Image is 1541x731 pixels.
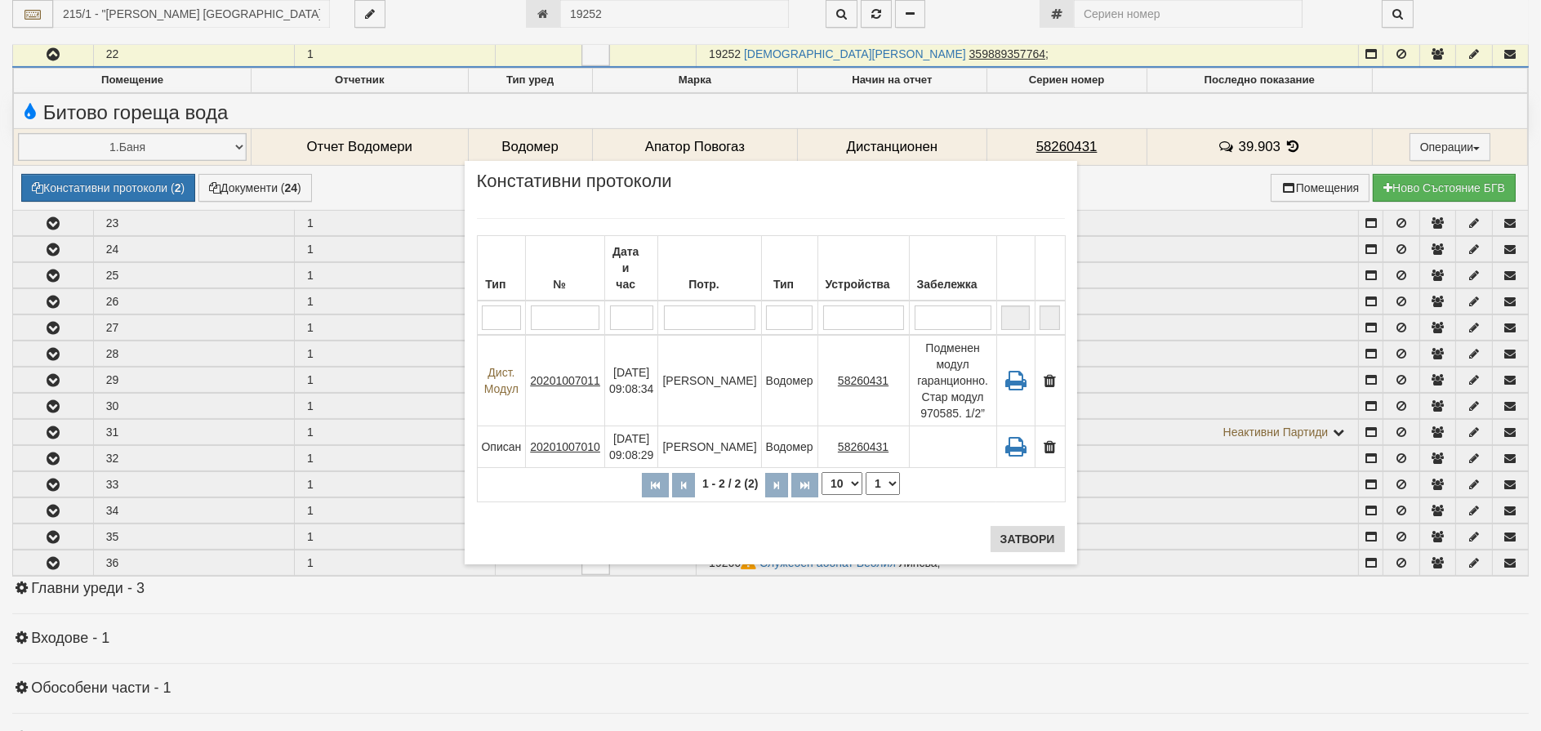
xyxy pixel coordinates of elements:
[914,273,992,296] div: Забележка
[477,426,526,468] td: Описан
[658,335,761,426] td: [PERSON_NAME]
[791,473,818,497] button: Последна страница
[530,374,600,387] tcxspan: Call 20201007011 via 3CX
[761,426,817,468] td: Водомер
[991,526,1065,552] button: Затвори
[477,173,672,202] span: Констативни протоколи
[477,236,526,301] th: Тип: No sort applied, activate to apply an ascending sort
[698,477,762,490] span: 1 - 2 / 2 (2)
[838,440,889,453] tcxspan: Call 58260431 via 3CX
[526,236,605,301] th: №: No sort applied, activate to apply an ascending sort
[658,236,761,301] th: Потр.: No sort applied, activate to apply an ascending sort
[530,440,600,453] tcxspan: Call 20201007010 via 3CX
[761,236,817,301] th: Тип: No sort applied, activate to apply an ascending sort
[909,335,996,426] td: Подменен модул гаранционно. Стар модул 970585. 1/2”
[604,426,658,468] td: [DATE] 09:08:29
[672,473,695,497] button: Предишна страница
[766,273,813,296] div: Тип
[817,236,909,301] th: Устройства: No sort applied, activate to apply an ascending sort
[604,335,658,426] td: [DATE] 09:08:34
[609,240,654,296] div: Дата и час
[662,273,756,296] div: Потр.
[838,374,889,387] tcxspan: Call 58260431 via 3CX
[604,236,658,301] th: Дата и час: Descending sort applied, activate to apply an ascending sort
[642,473,669,497] button: Първа страница
[822,273,905,296] div: Устройства
[909,236,996,301] th: Забележка: No sort applied, activate to apply an ascending sort
[530,273,600,296] div: №
[482,273,522,296] div: Тип
[765,473,788,497] button: Следваща страница
[1035,236,1065,301] th: : No sort applied, activate to apply an ascending sort
[477,335,526,426] td: Дист. Модул
[866,472,900,495] select: Страница номер
[996,236,1035,301] th: : No sort applied, sorting is disabled
[822,472,862,495] select: Брой редове на страница
[761,335,817,426] td: Водомер
[658,426,761,468] td: [PERSON_NAME]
